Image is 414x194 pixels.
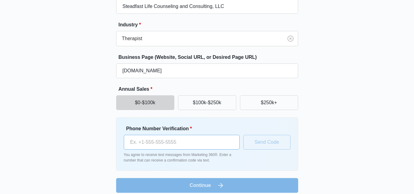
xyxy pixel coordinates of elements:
[119,21,301,29] label: Industry
[116,63,298,78] input: e.g. janesplumbing.com
[119,86,301,93] label: Annual Sales
[124,135,240,150] input: Ex. +1-555-555-5555
[116,95,174,110] button: $0-$100k
[124,152,240,163] p: You agree to receive text messages from Marketing 360®. Enter a number that can receive a confirm...
[240,95,298,110] button: $250k+
[286,34,295,44] button: Clear
[119,54,301,61] label: Business Page (Website, Social URL, or Desired Page URL)
[126,125,242,132] label: Phone Number Verification
[178,95,236,110] button: $100k-$250k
